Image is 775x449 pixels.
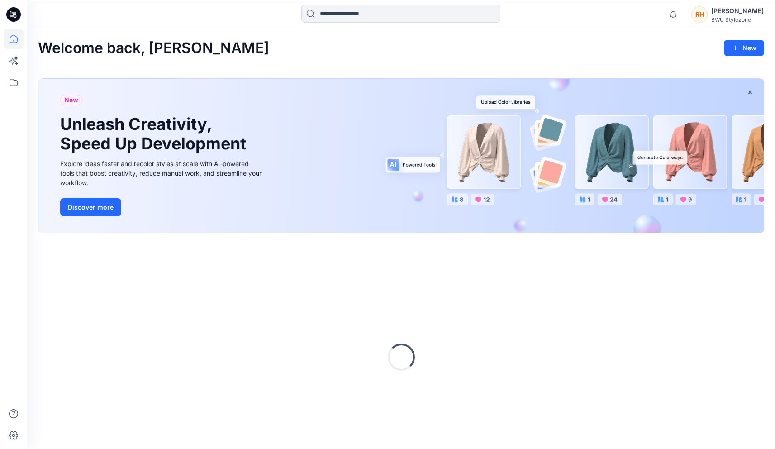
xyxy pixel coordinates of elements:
h1: Unleash Creativity, Speed Up Development [60,115,250,153]
div: Explore ideas faster and recolor styles at scale with AI-powered tools that boost creativity, red... [60,159,264,187]
div: BWU Stylezone [711,16,764,23]
span: New [64,95,78,105]
div: [PERSON_NAME] [711,5,764,16]
h2: Welcome back, [PERSON_NAME] [38,40,269,57]
a: Discover more [60,198,264,216]
div: RH [691,6,708,23]
button: New [724,40,764,56]
button: Discover more [60,198,121,216]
